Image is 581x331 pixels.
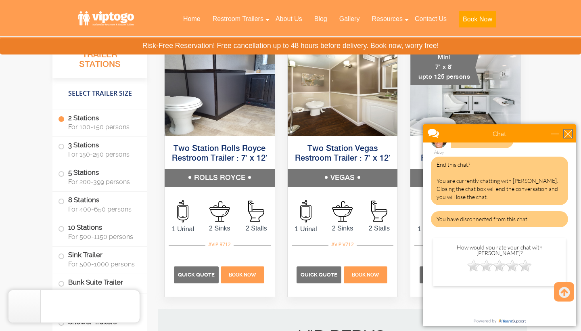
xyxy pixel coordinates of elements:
a: Gallery [333,10,366,28]
img: A mini restroom trailer with two separate stations and separate doors for males and females [410,43,520,136]
span: Book Now [352,272,379,278]
a: Book Now [343,271,388,278]
button: Book Now [459,11,496,27]
span: 1 Urinal [288,224,324,234]
img: Side view of two station restroom trailer with separate doors for males and females [165,43,275,136]
div: #VIP R712 [205,239,234,250]
span: 2 Stalls [238,224,275,233]
h5: STYLISH [410,169,520,187]
img: an icon of sink [209,201,230,222]
a: Resources [366,10,408,28]
span: Book Now [229,272,256,278]
span: For 200-399 persons [68,178,138,186]
span: For 100-150 persons [68,123,138,131]
span: For 500-1150 persons [68,233,138,240]
label: Bunk Suite Trailer [58,274,142,291]
img: an icon of urinal [300,200,311,222]
span: Quick Quote [178,272,215,278]
img: an icon of urinal [177,200,188,222]
a: About Us [270,10,308,28]
span: 2 Sinks [201,224,238,233]
h4: Select Trailer Size [52,82,147,105]
h5: ROLLS ROYCE [165,169,275,187]
a: Quick Quote [174,271,220,278]
iframe: Live Chat Box [418,119,581,331]
img: an icon of stall [248,201,264,222]
a: Home [177,10,207,28]
label: Sink Trailer [58,246,142,271]
a: Book Now [220,271,265,278]
label: 8 Stations [58,192,142,217]
span: 1 Urinal [410,224,447,234]
span: For 150-250 persons [68,151,138,158]
div: #VIP V712 [328,239,357,250]
a: Blog [308,10,333,28]
h5: VEGAS [288,169,398,187]
span: Quick Quote [301,272,337,278]
span: 1 Urinal [165,224,201,234]
label: 5 Stations [58,164,142,189]
a: Quick Quote [297,271,343,278]
a: Two Station Rolls Royce Restroom Trailer : 7′ x 12′ [172,145,268,163]
span: 2 Sinks [324,224,361,233]
label: 10 Stations [58,219,142,244]
div: Mini 7' x 8' upto 125 persons [410,50,480,85]
span: For 500-1000 persons [68,260,138,268]
a: Contact Us [409,10,453,28]
a: Book Now [453,10,502,32]
img: Side view of two station restroom trailer with separate doors for males and females [288,43,398,136]
img: an icon of sink [332,201,353,222]
label: 2 Stations [58,109,142,134]
a: Restroom Trailers [207,10,270,28]
span: 2 Stalls [361,224,397,233]
h3: All Restroom Trailer Stations [52,38,147,78]
img: an icon of stall [371,201,387,222]
span: For 400-650 persons [68,205,138,213]
a: Two Station Vegas Restroom Trailer : 7′ x 12′ [295,145,391,163]
label: 3 Stations [58,137,142,162]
